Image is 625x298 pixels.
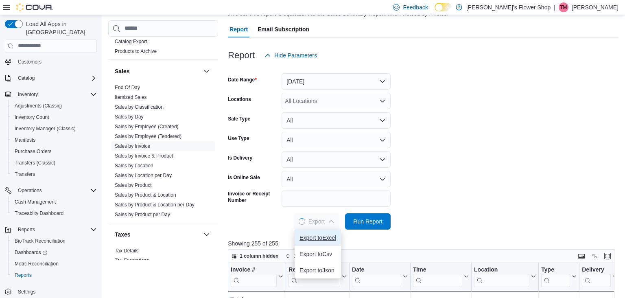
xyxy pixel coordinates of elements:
button: Adjustments (Classic) [8,100,100,112]
span: Operations [15,186,97,195]
a: Cash Management [11,197,59,207]
button: Operations [2,185,100,196]
span: Catalog [18,75,35,81]
button: Catalog [2,72,100,84]
button: LoadingExport [294,213,339,230]
button: Transfers [8,169,100,180]
span: BioTrack Reconciliation [15,238,66,244]
span: Customers [15,57,97,67]
a: Sales by Location [115,163,153,169]
a: Adjustments (Classic) [11,101,65,111]
h3: Report [228,50,255,60]
button: Transfers (Classic) [8,157,100,169]
button: Date [352,266,408,287]
a: Sales by Employee (Created) [115,124,179,129]
h3: Taxes [115,230,131,239]
button: Manifests [8,134,100,146]
span: Inventory Count [15,114,49,121]
div: Time [413,266,462,287]
a: Sales by Product & Location per Day [115,202,194,208]
button: Type [541,266,577,287]
label: Is Delivery [228,155,252,161]
button: Reports [2,224,100,235]
button: Metrc Reconciliation [8,258,100,270]
span: Inventory [15,90,97,99]
p: Showing 255 of 255 [228,239,618,248]
span: Traceabilty Dashboard [11,208,97,218]
span: Email Subscription [258,21,309,37]
span: Sales by Employee (Created) [115,123,179,130]
button: Open list of options [379,98,386,104]
div: Type [541,266,570,287]
a: Products to Archive [115,48,157,54]
a: Itemized Sales [115,94,147,100]
button: 1 field sorted [282,251,328,261]
span: Inventory [18,91,38,98]
input: Dark Mode [435,3,452,11]
button: Inventory Count [8,112,100,123]
span: Sales by Day [115,114,144,120]
span: Purchase Orders [15,148,52,155]
span: Report [229,21,248,37]
a: Sales by Product per Day [115,212,170,217]
label: Locations [228,96,251,103]
span: Feedback [403,3,428,11]
span: Inventory Manager (Classic) [15,125,76,132]
span: Manifests [15,137,35,143]
span: Export to Json [299,267,336,274]
a: BioTrack Reconciliation [11,236,69,246]
a: Tax Details [115,248,139,254]
button: Time [413,266,469,287]
a: Customers [15,57,45,67]
span: Reports [18,226,35,233]
span: Settings [15,287,97,297]
a: Dashboards [8,247,100,258]
button: Run Report [345,213,391,230]
a: Dashboards [11,248,50,257]
a: Sales by Product [115,182,152,188]
div: Products [108,37,218,59]
span: Export to Excel [299,234,336,241]
div: Taxes [108,246,218,269]
a: Sales by Product & Location [115,192,176,198]
span: Products to Archive [115,48,157,55]
span: TM [560,2,567,12]
p: | [554,2,555,12]
div: Delivery [582,266,611,287]
button: Export toExcel [295,230,341,246]
label: Is Online Sale [228,174,260,181]
span: Itemized Sales [115,94,147,101]
span: Reports [15,225,97,234]
span: Sales by Employee (Tendered) [115,133,181,140]
button: Display options [590,251,599,261]
p: [PERSON_NAME]'s Flower Shop [466,2,551,12]
label: Invoice or Receipt Number [228,191,278,204]
span: Reports [11,270,97,280]
span: Sales by Product per Day [115,211,170,218]
span: Inventory Manager (Classic) [11,124,97,134]
a: Sales by Employee (Tendered) [115,134,181,139]
span: BioTrack Reconciliation [11,236,97,246]
span: Traceabilty Dashboard [15,210,63,217]
button: Receipt # [288,266,347,287]
span: Tax Details [115,248,139,254]
button: Reports [8,270,100,281]
span: Catalog Export [115,38,147,45]
a: Sales by Location per Day [115,173,172,178]
a: Settings [15,287,39,297]
button: Cash Management [8,196,100,208]
button: Reports [15,225,38,234]
button: Taxes [202,230,212,239]
div: Date [352,266,401,287]
a: Inventory Count [11,112,52,122]
button: Purchase Orders [8,146,100,157]
div: Sales [108,83,218,223]
span: Manifests [11,135,97,145]
button: Delivery [582,266,617,287]
div: Invoice # [231,266,277,287]
a: Sales by Classification [115,104,164,110]
span: Sales by Invoice & Product [115,153,173,159]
